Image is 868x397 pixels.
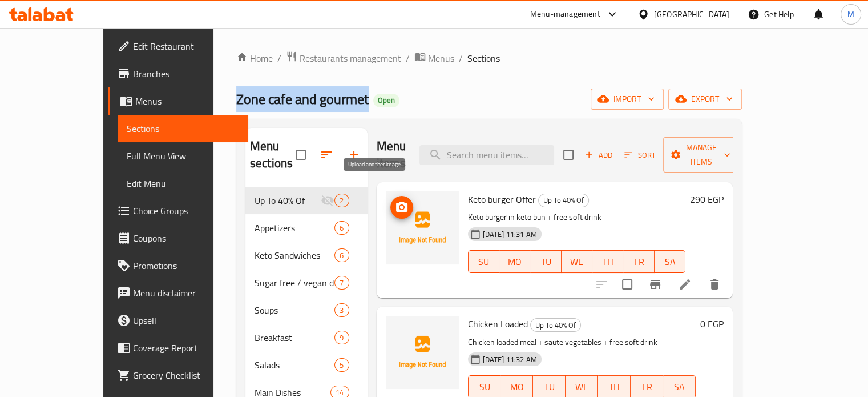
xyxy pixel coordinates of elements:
a: Branches [108,60,248,87]
span: TH [603,379,626,395]
span: Full Menu View [127,149,239,163]
a: Menus [414,51,454,66]
span: MO [505,379,528,395]
div: items [334,194,349,207]
span: Sections [467,51,500,65]
a: Restaurants management [286,51,401,66]
div: Menu-management [530,7,600,21]
span: Promotions [133,259,239,272]
div: Up To 40% Of [530,318,581,332]
a: Choice Groups [108,197,248,224]
span: 9 [335,332,348,343]
h2: Menu sections [250,138,296,172]
div: Up To 40% Of [538,194,589,207]
span: Sort [624,149,656,162]
span: SA [668,379,691,395]
h6: 0 EGP [700,316,724,332]
button: TU [530,250,561,273]
li: / [406,51,410,65]
span: TH [597,254,619,270]
span: WE [570,379,594,395]
a: Coupons [108,224,248,252]
span: Branches [133,67,239,81]
button: upload picture [390,196,413,219]
a: Home [236,51,273,65]
span: Sugar free / vegan drinks [255,276,334,290]
span: Select to update [615,272,639,296]
a: Coverage Report [108,334,248,362]
a: Sections [118,115,248,142]
button: TH [592,250,623,273]
span: Soups [255,303,334,317]
a: Upsell [108,307,248,334]
span: Menus [428,51,454,65]
a: Edit menu item [678,278,692,291]
span: 6 [335,223,348,234]
input: search [419,145,554,165]
span: Upsell [133,314,239,327]
p: Chicken loaded meal + saute vegetables + free soft drink [468,335,696,350]
h2: Menu items [377,138,406,172]
li: / [459,51,463,65]
span: Chicken Loaded [468,315,528,332]
span: Select all sections [289,143,313,167]
span: Up To 40% Of [539,194,588,207]
button: SA [655,250,685,273]
div: Sugar free / vegan drinks7 [245,269,368,296]
div: Salads5 [245,351,368,379]
div: items [334,331,349,344]
div: Up To 40% Of [255,194,321,207]
img: Chicken Loaded [386,316,459,389]
span: Sort items [617,146,663,164]
span: Menu disclaimer [133,286,239,300]
span: SU [473,254,495,270]
div: Breakfast9 [245,324,368,351]
button: export [668,89,742,110]
span: Add [583,149,614,162]
span: Edit Restaurant [133,39,239,53]
a: Menu disclaimer [108,279,248,307]
div: items [334,221,349,235]
span: SA [659,254,681,270]
span: MO [504,254,526,270]
button: MO [499,250,530,273]
span: Coupons [133,231,239,245]
div: items [334,248,349,262]
span: Zone cafe and gourmet [236,86,369,112]
button: delete [701,271,728,298]
span: export [677,92,733,106]
p: Keto burger in keto bun + free soft drink [468,210,686,224]
span: WE [566,254,588,270]
span: Appetizers [255,221,334,235]
span: Keto Sandwiches [255,248,334,262]
span: FR [628,254,649,270]
div: Up To 40% Of2 [245,187,368,214]
span: TU [535,254,556,270]
div: [GEOGRAPHIC_DATA] [654,8,729,21]
a: Promotions [108,252,248,279]
span: 2 [335,195,348,206]
svg: Inactive section [321,194,334,207]
span: [DATE] 11:32 AM [478,354,542,365]
a: Menus [108,87,248,115]
span: Sections [127,122,239,135]
span: Breakfast [255,331,334,344]
span: FR [635,379,659,395]
button: Branch-specific-item [641,271,669,298]
span: import [600,92,655,106]
span: Add item [580,146,617,164]
span: Open [373,95,399,105]
div: items [334,303,349,317]
li: / [277,51,281,65]
span: 3 [335,305,348,316]
button: Manage items [663,137,740,173]
span: 6 [335,250,348,261]
span: Salads [255,358,334,372]
span: Keto burger Offer [468,191,536,208]
a: Edit Restaurant [108,33,248,60]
